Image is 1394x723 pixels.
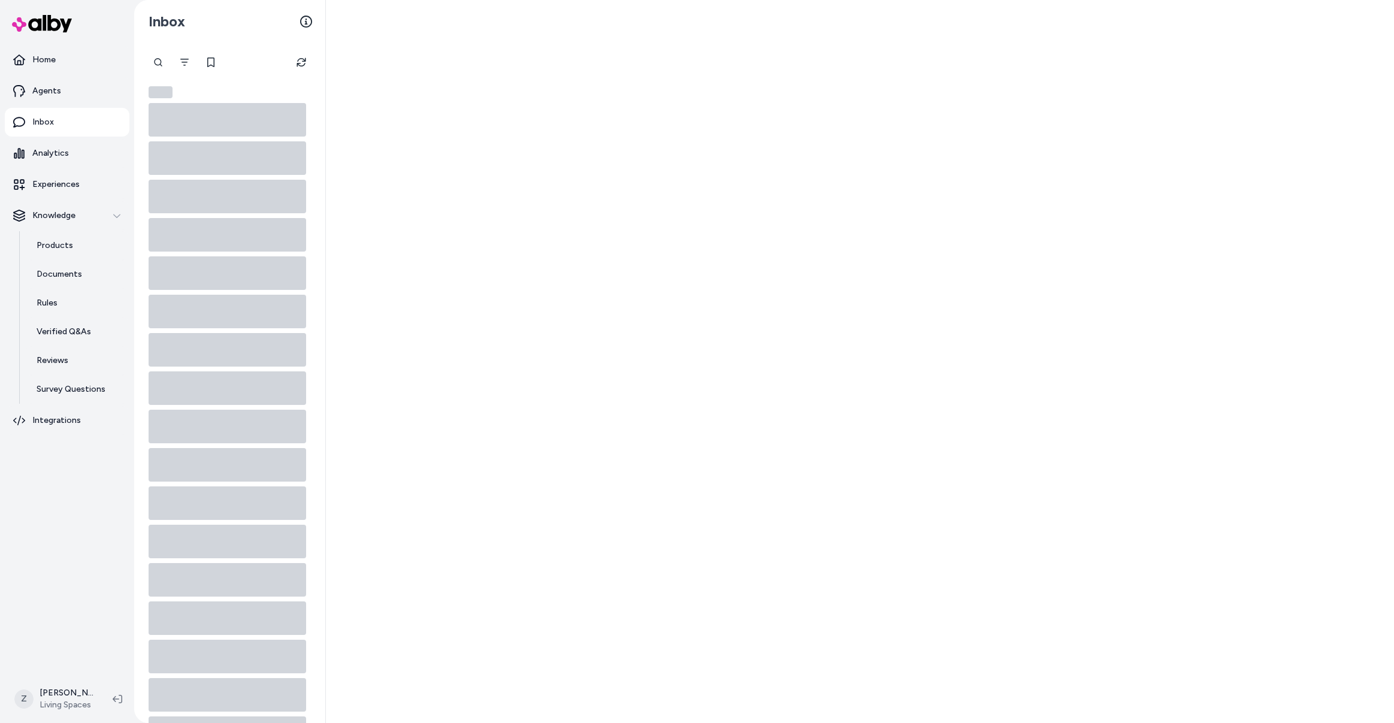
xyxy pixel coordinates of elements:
[32,210,75,222] p: Knowledge
[32,179,80,190] p: Experiences
[5,406,129,435] a: Integrations
[25,231,129,260] a: Products
[32,116,54,128] p: Inbox
[5,201,129,230] button: Knowledge
[32,54,56,66] p: Home
[25,375,129,404] a: Survey Questions
[25,289,129,317] a: Rules
[5,77,129,105] a: Agents
[289,50,313,74] button: Refresh
[25,346,129,375] a: Reviews
[40,687,93,699] p: [PERSON_NAME]
[37,355,68,367] p: Reviews
[37,268,82,280] p: Documents
[7,680,103,718] button: Z[PERSON_NAME]Living Spaces
[37,326,91,338] p: Verified Q&As
[149,13,185,31] h2: Inbox
[32,85,61,97] p: Agents
[37,297,58,309] p: Rules
[5,170,129,199] a: Experiences
[5,46,129,74] a: Home
[37,240,73,252] p: Products
[32,147,69,159] p: Analytics
[14,689,34,709] span: Z
[5,108,129,137] a: Inbox
[173,50,196,74] button: Filter
[32,415,81,426] p: Integrations
[12,15,72,32] img: alby Logo
[40,699,93,711] span: Living Spaces
[25,317,129,346] a: Verified Q&As
[25,260,129,289] a: Documents
[5,139,129,168] a: Analytics
[37,383,105,395] p: Survey Questions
